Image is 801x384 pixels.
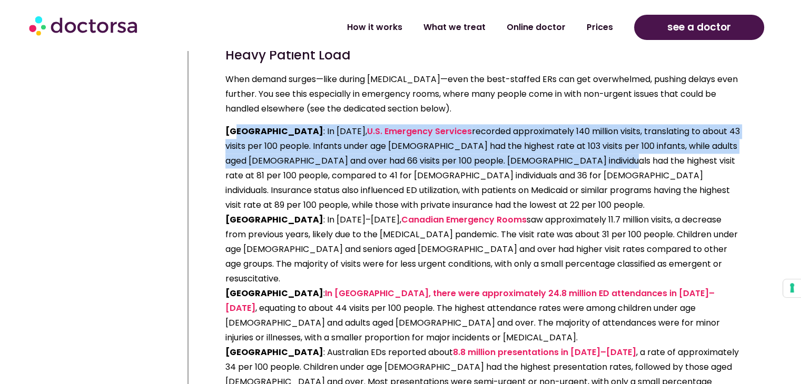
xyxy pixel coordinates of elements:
[225,72,743,116] p: When demand surges—like during [MEDICAL_DATA]—even the best-staffed ERs can get overwhelmed, push...
[667,19,731,36] span: see a doctor
[367,125,472,137] a: U.S. Emergency Services
[634,15,764,40] a: see a doctor
[413,15,496,39] a: What we treat
[225,346,323,358] strong: [GEOGRAPHIC_DATA]
[401,214,527,226] a: Canadian Emergency Rooms
[225,49,743,62] h4: Heavy Patient Load
[453,346,636,358] a: 8.8 million presentations in [DATE]–[DATE]
[783,279,801,297] button: Your consent preferences for tracking technologies
[496,15,576,39] a: Online doctor
[337,15,413,39] a: How it works
[211,15,624,39] nav: Menu
[225,287,715,314] a: In [GEOGRAPHIC_DATA], there were approximately 24.8 million ED attendances in [DATE]–[DATE]
[225,125,323,137] strong: [GEOGRAPHIC_DATA]
[225,287,323,299] strong: [GEOGRAPHIC_DATA]
[225,214,323,226] strong: [GEOGRAPHIC_DATA]
[576,15,624,39] a: Prices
